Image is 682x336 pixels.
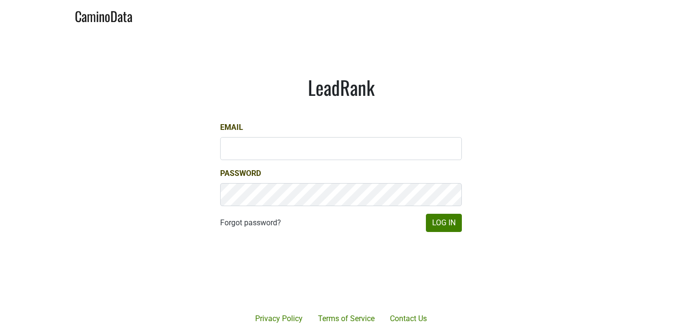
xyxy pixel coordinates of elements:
label: Password [220,168,261,179]
a: Terms of Service [310,309,382,328]
h1: LeadRank [220,76,462,99]
a: Forgot password? [220,217,281,229]
a: Privacy Policy [247,309,310,328]
label: Email [220,122,243,133]
a: Contact Us [382,309,435,328]
a: CaminoData [75,4,132,26]
button: Log In [426,214,462,232]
